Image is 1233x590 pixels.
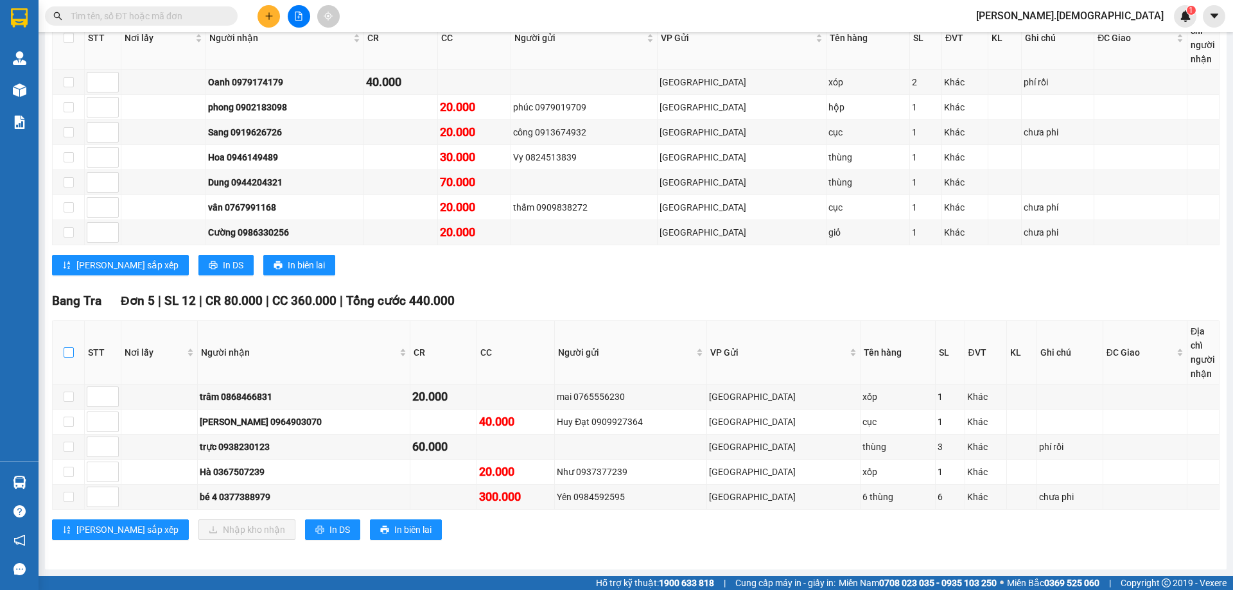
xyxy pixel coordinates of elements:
[1209,10,1220,22] span: caret-down
[862,490,934,504] div: 6 thùng
[707,460,860,485] td: Sài Gòn
[912,175,940,189] div: 1
[861,321,936,385] th: Tên hàng
[272,293,337,308] span: CC 360.000
[200,465,408,479] div: Hà 0367507239
[658,70,826,95] td: Sài Gòn
[412,438,475,456] div: 60.000
[85,6,121,70] th: STT
[967,390,1005,404] div: Khác
[440,123,509,141] div: 20.000
[660,175,824,189] div: [GEOGRAPHIC_DATA]
[707,410,860,435] td: Sài Gòn
[1007,576,1099,590] span: Miền Bắc
[263,255,335,275] button: printerIn biên lai
[1000,580,1004,586] span: ⚪️
[862,390,934,404] div: xốp
[346,293,455,308] span: Tổng cước 440.000
[1007,321,1037,385] th: KL
[839,576,997,590] span: Miền Nam
[938,415,962,429] div: 1
[912,75,940,89] div: 2
[828,150,907,164] div: thùng
[1039,490,1100,504] div: chưa phi
[479,488,552,506] div: 300.000
[53,12,62,21] span: search
[479,413,552,431] div: 40.000
[660,150,824,164] div: [GEOGRAPHIC_DATA]
[944,150,986,164] div: Khác
[514,31,644,45] span: Người gửi
[1106,345,1174,360] span: ĐC Giao
[1109,576,1111,590] span: |
[440,173,509,191] div: 70.000
[208,100,362,114] div: phong 0902183098
[440,223,509,241] div: 20.000
[709,440,857,454] div: [GEOGRAPHIC_DATA]
[440,148,509,166] div: 30.000
[513,200,655,214] div: thấm 0909838272
[200,490,408,504] div: bé 4 0377388979
[658,195,826,220] td: Sài Gòn
[340,293,343,308] span: |
[828,125,907,139] div: cục
[294,12,303,21] span: file-add
[1024,200,1092,214] div: chưa phí
[305,519,360,540] button: printerIn DS
[557,465,704,479] div: Như 0937377239
[121,293,155,308] span: Đơn 5
[658,95,826,120] td: Sài Gòn
[208,200,362,214] div: vân 0767991168
[938,390,962,404] div: 1
[912,200,940,214] div: 1
[13,83,26,97] img: warehouse-icon
[62,525,71,535] span: sort-ascending
[828,75,907,89] div: xóp
[13,563,26,575] span: message
[208,225,362,239] div: Cường 0986330256
[967,490,1005,504] div: Khác
[944,75,986,89] div: Khác
[412,388,475,406] div: 20.000
[942,6,988,70] th: ĐVT
[967,415,1005,429] div: Khác
[317,5,340,28] button: aim
[936,321,965,385] th: SL
[394,523,432,537] span: In biên lai
[13,505,26,517] span: question-circle
[85,321,121,385] th: STT
[76,523,179,537] span: [PERSON_NAME] sắp xếp
[557,390,704,404] div: mai 0765556230
[315,525,324,535] span: printer
[477,321,555,385] th: CC
[200,440,408,454] div: trực 0938230123
[205,293,263,308] span: CR 80.000
[557,490,704,504] div: Yên 0984592595
[164,293,196,308] span: SL 12
[1024,125,1092,139] div: chưa phi
[660,200,824,214] div: [GEOGRAPHIC_DATA]
[440,98,509,116] div: 20.000
[658,220,826,245] td: Sài Gòn
[862,440,934,454] div: thùng
[1022,6,1094,70] th: Ghi chú
[1180,10,1191,22] img: icon-new-feature
[658,170,826,195] td: Sài Gòn
[201,345,397,360] span: Người nhận
[1044,578,1099,588] strong: 0369 525 060
[660,125,824,139] div: [GEOGRAPHIC_DATA]
[52,255,189,275] button: sort-ascending[PERSON_NAME] sắp xếp
[661,31,813,45] span: VP Gửi
[709,490,857,504] div: [GEOGRAPHIC_DATA]
[209,31,351,45] span: Người nhận
[910,6,942,70] th: SL
[52,519,189,540] button: sort-ascending[PERSON_NAME] sắp xếp
[1189,6,1193,15] span: 1
[200,415,408,429] div: [PERSON_NAME] 0964903070
[879,578,997,588] strong: 0708 023 035 - 0935 103 250
[660,75,824,89] div: [GEOGRAPHIC_DATA]
[596,576,714,590] span: Hỗ trợ kỹ thuật:
[660,100,824,114] div: [GEOGRAPHIC_DATA]
[1187,6,1196,15] sup: 1
[198,519,295,540] button: downloadNhập kho nhận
